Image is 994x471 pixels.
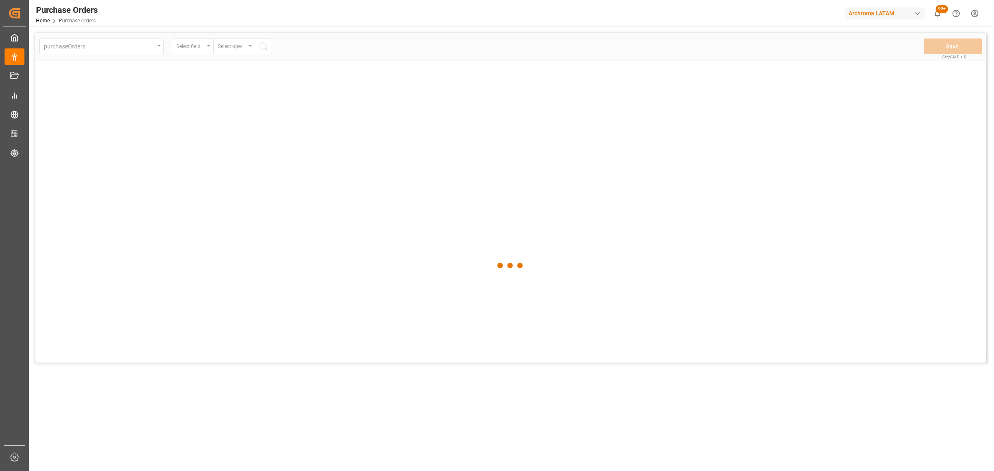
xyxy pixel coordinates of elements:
button: Help Center [947,4,965,23]
div: Archroma LATAM [845,7,925,19]
div: Purchase Orders [36,4,98,16]
a: Home [36,18,50,24]
span: 99+ [936,5,948,13]
button: Archroma LATAM [845,5,928,21]
button: show 100 new notifications [928,4,947,23]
